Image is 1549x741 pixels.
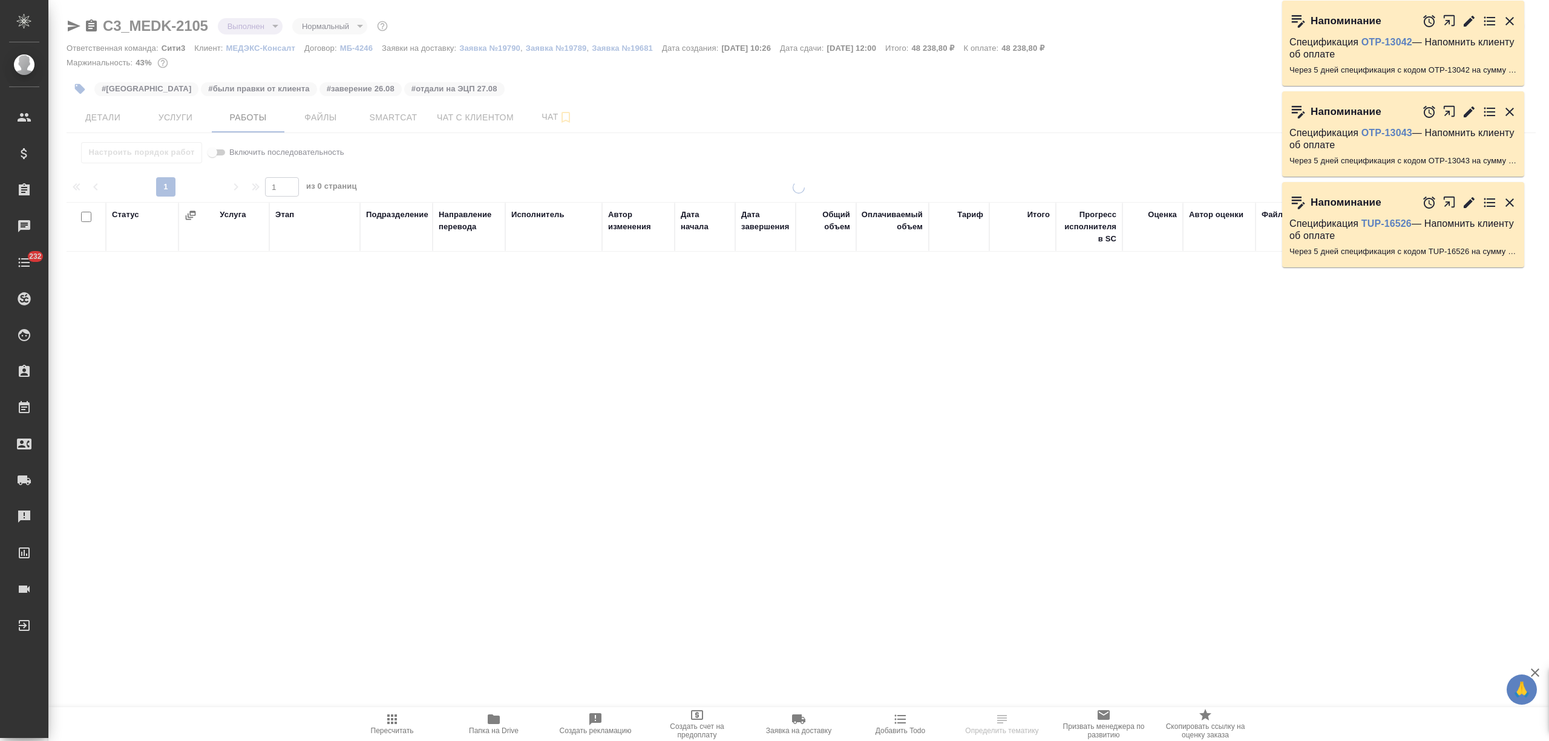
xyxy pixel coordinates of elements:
p: Через 5 дней спецификация с кодом OTP-13043 на сумму 5194.56 RUB будет просрочена [1289,155,1517,167]
button: Перейти в todo [1482,195,1497,210]
p: Спецификация — Напомнить клиенту об оплате [1289,127,1517,151]
button: Редактировать [1462,105,1476,119]
button: Отложить [1422,105,1436,119]
div: Этап [275,209,294,221]
div: Автор оценки [1189,209,1243,221]
p: Спецификация — Напомнить клиенту об оплате [1289,218,1517,242]
div: Тариф [957,209,983,221]
a: OTP-13043 [1361,128,1412,138]
p: Через 5 дней спецификация с кодом OTP-13042 на сумму 2916 RUB будет просрочена [1289,64,1517,76]
p: Напоминание [1311,15,1381,27]
div: Автор изменения [608,209,669,233]
button: Отложить [1422,14,1436,28]
div: Оплачиваемый объем [862,209,923,233]
button: Сгруппировать [185,209,197,221]
button: Закрыть [1502,14,1517,28]
div: Прогресс исполнителя в SC [1062,209,1116,245]
button: Закрыть [1502,195,1517,210]
div: Подразделение [366,209,428,221]
div: Дата начала [681,209,729,233]
div: Направление перевода [439,209,499,233]
div: Статус [112,209,139,221]
button: Перейти в todo [1482,105,1497,119]
button: Открыть в новой вкладке [1443,189,1456,215]
button: Закрыть [1502,105,1517,119]
p: Через 5 дней спецификация с кодом TUP-16526 на сумму 198837 RUB будет просрочена [1289,246,1517,258]
button: Перейти в todo [1482,14,1497,28]
a: OTP-13042 [1361,37,1412,47]
p: Спецификация — Напомнить клиенту об оплате [1289,36,1517,60]
button: Редактировать [1462,195,1476,210]
button: Открыть в новой вкладке [1443,99,1456,125]
div: Услуга [220,209,246,221]
span: 232 [22,250,49,263]
p: Напоминание [1311,197,1381,209]
div: Общий объем [802,209,850,233]
div: Итого [1027,209,1050,221]
a: TUP-16526 [1361,218,1412,229]
div: Оценка [1148,209,1177,221]
p: Напоминание [1311,106,1381,118]
button: Отложить [1422,195,1436,210]
button: Открыть в новой вкладке [1443,8,1456,34]
div: Дата завершения [741,209,790,233]
div: Исполнитель [511,209,565,221]
div: Файлы [1262,209,1289,221]
button: Редактировать [1462,14,1476,28]
a: 232 [3,247,45,278]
